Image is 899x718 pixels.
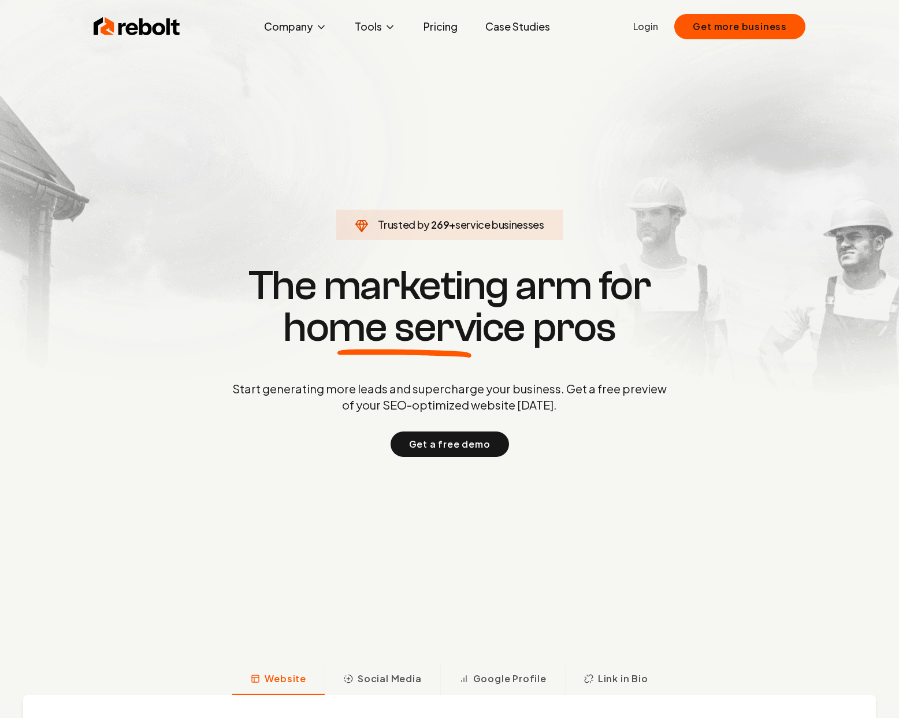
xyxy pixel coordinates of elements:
[232,665,325,695] button: Website
[440,665,565,695] button: Google Profile
[172,265,727,348] h1: The marketing arm for pros
[230,381,669,413] p: Start generating more leads and supercharge your business. Get a free preview of your SEO-optimiz...
[449,218,455,231] span: +
[346,15,405,38] button: Tools
[476,15,559,38] a: Case Studies
[325,665,440,695] button: Social Media
[633,20,658,34] a: Login
[431,217,449,233] span: 269
[378,218,429,231] span: Trusted by
[265,672,306,686] span: Website
[255,15,336,38] button: Company
[674,14,805,39] button: Get more business
[598,672,648,686] span: Link in Bio
[565,665,667,695] button: Link in Bio
[414,15,467,38] a: Pricing
[391,431,509,457] button: Get a free demo
[358,672,422,686] span: Social Media
[473,672,547,686] span: Google Profile
[455,218,544,231] span: service businesses
[283,307,525,348] span: home service
[94,15,180,38] img: Rebolt Logo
